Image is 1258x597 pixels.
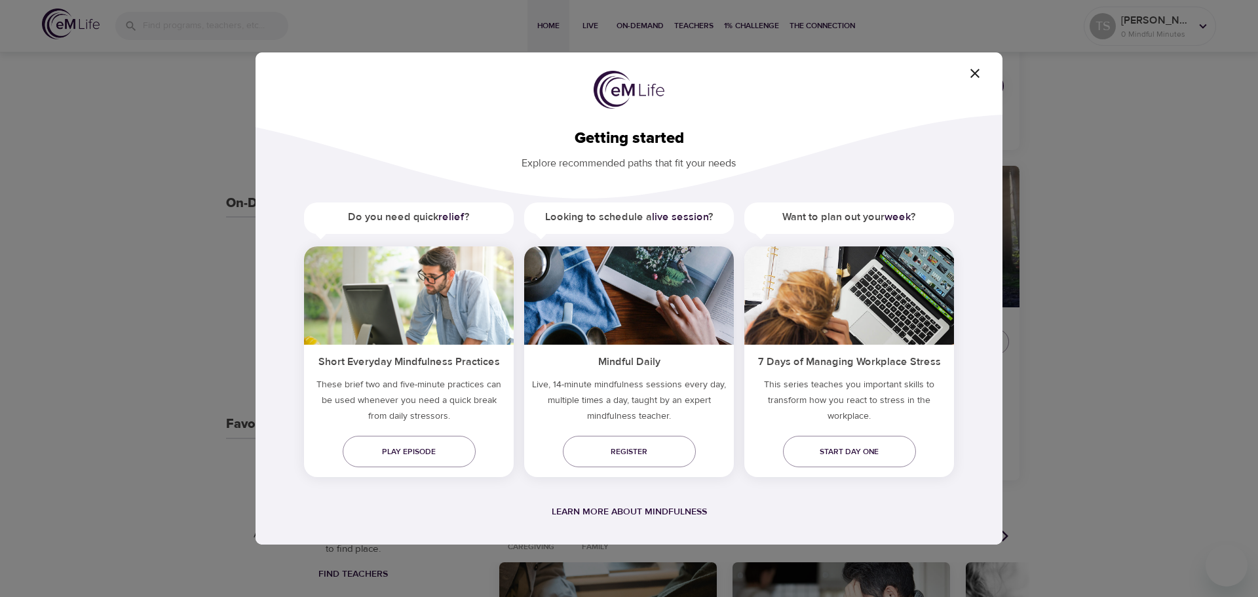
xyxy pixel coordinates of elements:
a: Play episode [343,436,476,467]
h5: Want to plan out your ? [744,202,954,232]
h5: Mindful Daily [524,345,734,377]
a: live session [652,210,708,223]
p: Explore recommended paths that fit your needs [276,148,982,171]
p: Live, 14-minute mindfulness sessions every day, multiple times a day, taught by an expert mindful... [524,377,734,429]
span: Register [573,445,685,459]
img: logo [594,71,664,109]
img: ims [744,246,954,345]
h5: 7 Days of Managing Workplace Stress [744,345,954,377]
a: relief [438,210,465,223]
img: ims [304,246,514,345]
a: Register [563,436,696,467]
a: Learn more about mindfulness [552,506,707,518]
span: Play episode [353,445,465,459]
span: Start day one [793,445,905,459]
img: ims [524,246,734,345]
h5: These brief two and five-minute practices can be used whenever you need a quick break from daily ... [304,377,514,429]
p: This series teaches you important skills to transform how you react to stress in the workplace. [744,377,954,429]
h5: Looking to schedule a ? [524,202,734,232]
h2: Getting started [276,129,982,148]
a: Start day one [783,436,916,467]
h5: Do you need quick ? [304,202,514,232]
a: week [885,210,911,223]
h5: Short Everyday Mindfulness Practices [304,345,514,377]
